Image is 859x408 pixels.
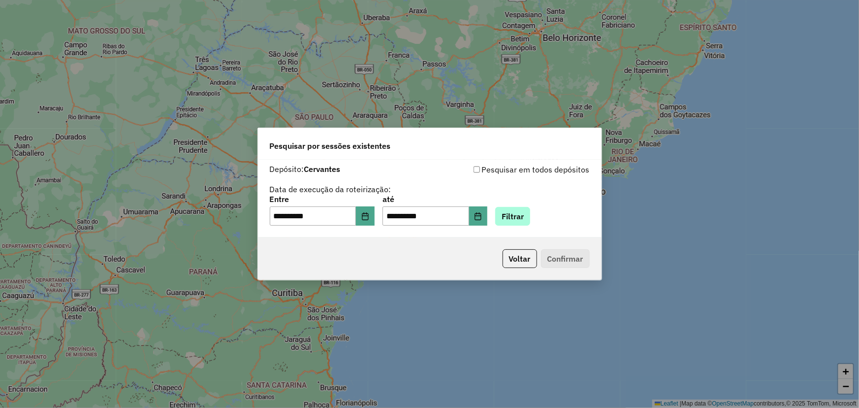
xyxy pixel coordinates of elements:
label: Data de execução da roteirização: [270,183,391,195]
label: até [382,193,487,205]
span: Pesquisar por sessões existentes [270,140,391,152]
strong: Cervantes [304,164,341,174]
label: Depósito: [270,163,341,175]
label: Entre [270,193,375,205]
button: Choose Date [469,206,488,226]
button: Voltar [503,249,537,268]
div: Pesquisar em todos depósitos [430,164,590,175]
button: Filtrar [495,207,530,226]
button: Choose Date [356,206,375,226]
